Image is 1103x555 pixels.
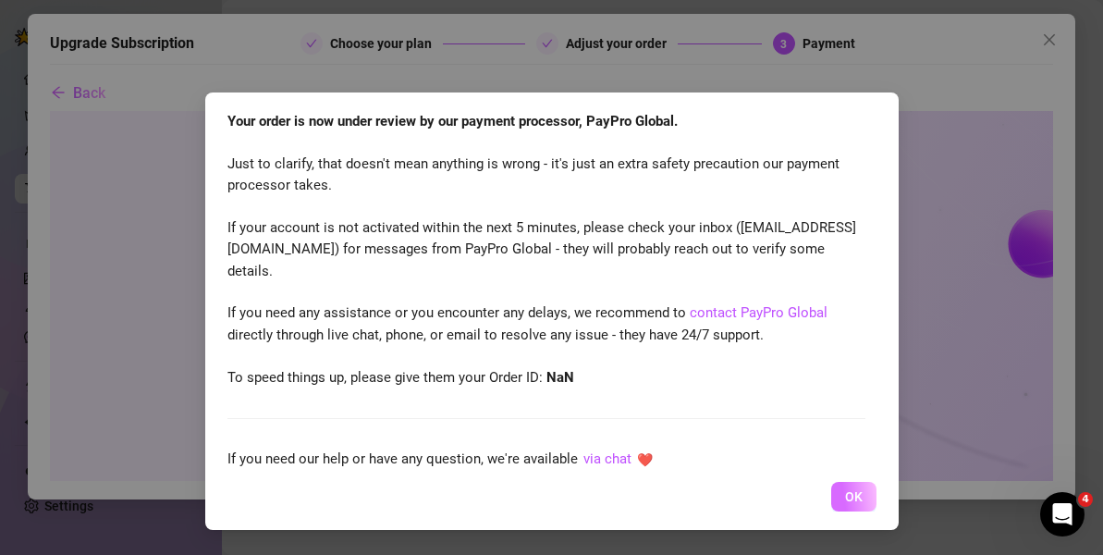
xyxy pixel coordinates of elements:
[227,450,578,467] span: If you need our help or have any question, we're available
[268,297,704,339] strong: Please check your email’s inbox within the next 5 minutes for an email from 'PayPro Global'.
[690,304,827,321] a: contact PayPro Global
[227,369,574,386] span: To speed things up, please give them your Order ID:
[268,215,736,281] p: Your order is currently being reviewed by our payment provider, PayPro Global, as part of a stand...
[637,450,653,470] div: ❤️
[446,131,558,158] div: Action required
[268,296,736,363] p: They may contact you to verify your details and approve the payment.
[583,450,631,467] a: via chat
[1040,492,1085,536] iframe: Intercom live chat
[227,304,827,343] span: If you need any assistance or you encounter any delays, we recommend to directly through live cha...
[227,113,678,129] strong: Your order is now under review by our payment processor, PayPro Global.
[268,173,736,200] h1: Payment Pending Approval
[831,482,876,512] button: OK
[227,155,840,194] span: Just to clarify, that doesn't mean anything is wrong - it's just an extra safety precaution our p...
[546,369,574,386] strong: NaN
[1078,492,1093,507] span: 4
[845,489,863,504] span: OK
[227,219,856,279] span: If your account is not activated within the next 5 minutes, please check your inbox ( [EMAIL_ADDR...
